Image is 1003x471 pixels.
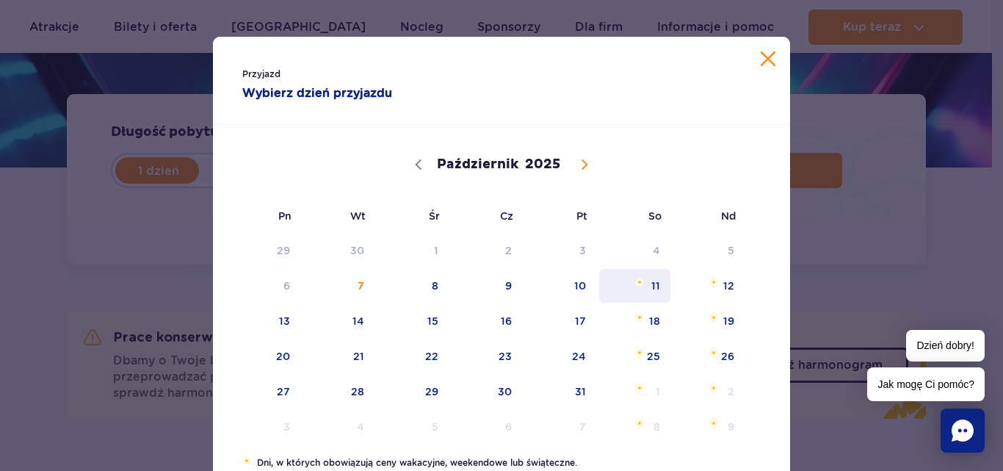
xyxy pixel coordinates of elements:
span: Październik 23, 2025 [450,339,524,373]
span: Listopad 6, 2025 [450,410,524,444]
span: Październik 11, 2025 [598,269,672,303]
span: Październik 20, 2025 [228,339,302,373]
span: Październik 10, 2025 [524,269,598,303]
span: Pn [228,199,302,233]
span: Listopad 2, 2025 [672,375,746,409]
span: Wrzesień 29, 2025 [228,234,302,267]
li: Dni, w których obowiązują ceny wakacyjne, weekendowe lub świąteczne. [242,456,761,470]
span: Nd [672,199,746,233]
span: Listopad 1, 2025 [598,375,672,409]
span: Październik 3, 2025 [524,234,598,267]
span: Listopad 5, 2025 [376,410,450,444]
span: Październik 16, 2025 [450,304,524,338]
span: Cz [450,199,524,233]
span: Październik 7, 2025 [302,269,376,303]
span: Październik 31, 2025 [524,375,598,409]
span: Dzień dobry! [906,330,985,362]
button: Zamknij kalendarz [761,51,775,66]
span: Wrzesień 30, 2025 [302,234,376,267]
span: Październik 4, 2025 [598,234,672,267]
span: Październik 17, 2025 [524,304,598,338]
span: Październik 27, 2025 [228,375,302,409]
span: Październik 15, 2025 [376,304,450,338]
span: Październik 1, 2025 [376,234,450,267]
span: Październik 21, 2025 [302,339,376,373]
span: Październik 19, 2025 [672,304,746,338]
span: Październik 29, 2025 [376,375,450,409]
span: Pt [524,199,598,233]
span: Październik 5, 2025 [672,234,746,267]
span: Październik 18, 2025 [598,304,672,338]
span: Listopad 8, 2025 [598,410,672,444]
span: Październik 14, 2025 [302,304,376,338]
span: Październik 26, 2025 [672,339,746,373]
span: Październik 8, 2025 [376,269,450,303]
span: Jak mogę Ci pomóc? [867,367,985,401]
span: Październik 9, 2025 [450,269,524,303]
span: Listopad 4, 2025 [302,410,376,444]
span: So [598,199,672,233]
strong: Wybierz dzień przyjazdu [242,85,472,102]
span: Listopad 3, 2025 [228,410,302,444]
span: Październik 24, 2025 [524,339,598,373]
span: Śr [376,199,450,233]
span: Listopad 9, 2025 [672,410,746,444]
span: Październik 2, 2025 [450,234,524,267]
span: Październik 30, 2025 [450,375,524,409]
span: Październik 13, 2025 [228,304,302,338]
div: Chat [941,409,985,453]
span: Listopad 7, 2025 [524,410,598,444]
span: Wt [302,199,376,233]
span: Przyjazd [242,67,472,82]
span: Październik 28, 2025 [302,375,376,409]
span: Październik 22, 2025 [376,339,450,373]
span: Październik 12, 2025 [672,269,746,303]
span: Październik 25, 2025 [598,339,672,373]
span: Październik 6, 2025 [228,269,302,303]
